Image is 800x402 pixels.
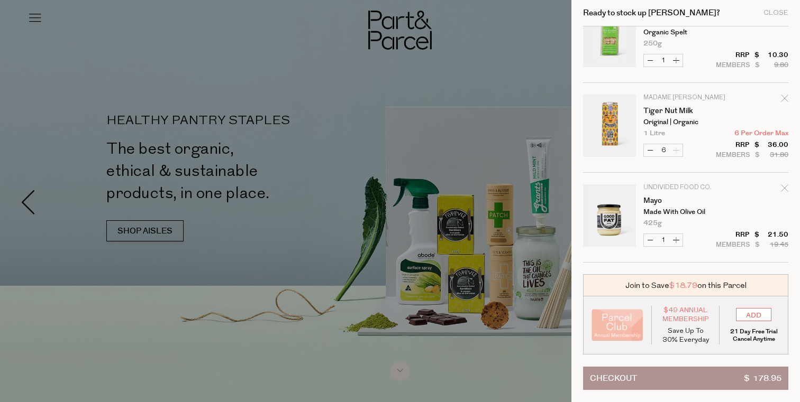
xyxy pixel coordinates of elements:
span: Checkout [590,367,637,389]
p: 21 Day Free Trial Cancel Anytime [728,328,780,343]
input: QTY Tiger Nut Milk [657,144,670,156]
div: Remove Tiger Nut Milk [781,93,788,107]
p: Save Up To 30% Everyday [660,326,712,344]
div: Join to Save on this Parcel [583,274,788,296]
input: ADD [736,308,771,321]
p: Organic Spelt [643,29,725,36]
span: 425g [643,220,662,227]
a: Mayo [643,197,725,204]
p: Made with Olive Oil [643,209,725,216]
span: 6 Per Order Max [734,130,788,137]
p: Madame [PERSON_NAME] [643,95,725,101]
div: Remove Mayo [781,183,788,197]
span: 250g [643,40,662,47]
p: Original | Organic [643,119,725,126]
span: 1 Litre [643,130,665,137]
div: Close [763,10,788,16]
input: QTY Mie Noodles [657,54,670,67]
span: $ 178.95 [744,367,781,389]
span: $18.79 [669,280,697,291]
input: QTY Mayo [657,234,670,246]
h2: Ready to stock up [PERSON_NAME]? [583,9,720,17]
a: Tiger Nut Milk [643,107,725,115]
p: Undivided Food Co. [643,184,725,191]
span: $49 Annual Membership [660,306,712,324]
button: Checkout$ 178.95 [583,367,788,390]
